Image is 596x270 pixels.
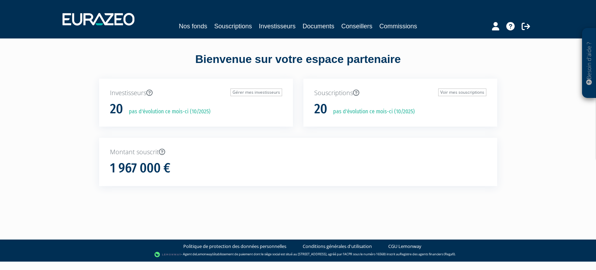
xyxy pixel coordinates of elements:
[110,148,486,157] p: Montant souscrit
[110,88,282,98] p: Investisseurs
[314,102,327,116] h1: 20
[303,21,334,31] a: Documents
[183,243,286,250] a: Politique de protection des données personnelles
[380,21,417,31] a: Commissions
[154,251,181,258] img: logo-lemonway.png
[341,21,373,31] a: Conseillers
[7,251,589,258] div: - Agent de (établissement de paiement dont le siège social est situé au [STREET_ADDRESS], agréé p...
[585,32,593,95] p: Besoin d'aide ?
[179,21,207,31] a: Nos fonds
[314,88,486,98] p: Souscriptions
[400,252,455,256] a: Registre des agents financiers (Regafi)
[230,88,282,96] a: Gérer mes investisseurs
[110,161,170,176] h1: 1 967 000 €
[328,108,415,116] p: pas d'évolution ce mois-ci (10/2025)
[303,243,372,250] a: Conditions générales d'utilisation
[214,21,252,31] a: Souscriptions
[259,21,295,31] a: Investisseurs
[110,102,123,116] h1: 20
[94,51,502,79] div: Bienvenue sur votre espace partenaire
[196,252,212,256] a: Lemonway
[62,13,134,26] img: 1732889491-logotype_eurazeo_blanc_rvb.png
[388,243,421,250] a: CGU Lemonway
[124,108,211,116] p: pas d'évolution ce mois-ci (10/2025)
[438,88,486,96] a: Voir mes souscriptions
